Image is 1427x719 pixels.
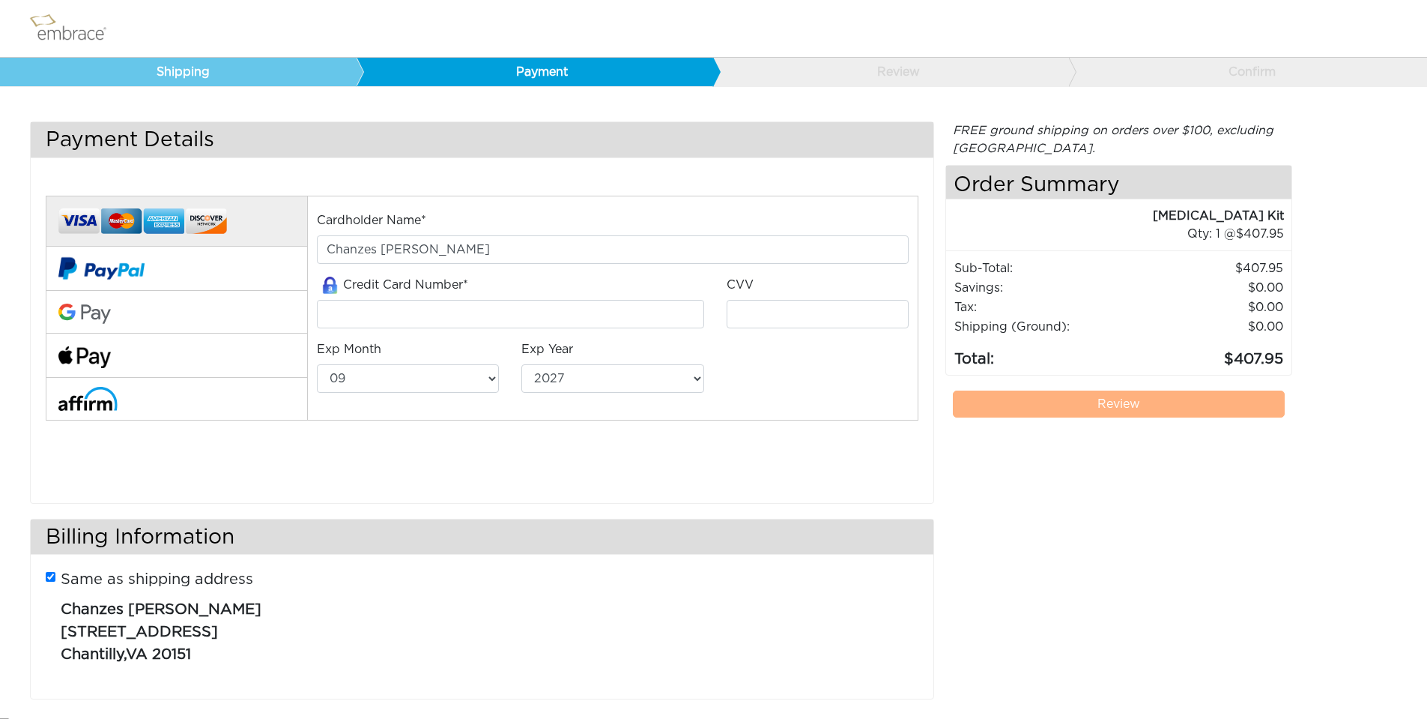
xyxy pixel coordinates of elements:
td: Total: [954,337,1136,371]
p: , [61,591,906,666]
img: credit-cards.png [58,204,227,239]
label: Exp Month [317,340,381,358]
div: [MEDICAL_DATA] Kit [946,207,1285,225]
a: Review [953,391,1285,418]
label: Same as shipping address [61,568,253,591]
a: Review [712,58,1069,86]
td: Savings : [954,278,1136,298]
span: 20151 [152,647,191,662]
td: Tax: [954,298,1136,317]
span: Chantilly [61,647,124,662]
img: paypal-v2.png [58,247,145,290]
div: FREE ground shipping on orders over $100, excluding [GEOGRAPHIC_DATA]. [945,121,1293,157]
label: Credit Card Number* [317,276,468,295]
h4: Order Summary [946,166,1292,199]
label: Exp Year [521,340,573,358]
label: Cardholder Name* [317,211,426,229]
span: Chanzes [PERSON_NAME] [61,602,261,617]
td: Sub-Total: [954,259,1136,278]
img: fullApplePay.png [58,346,111,368]
td: 407.95 [1136,259,1285,278]
a: Confirm [1068,58,1425,86]
label: CVV [727,276,754,294]
td: 407.95 [1136,337,1285,371]
td: 0.00 [1136,298,1285,317]
a: Payment [356,58,712,86]
span: 407.95 [1236,228,1284,240]
span: VA [126,647,148,662]
img: Google-Pay-Logo.svg [58,304,111,325]
td: Shipping (Ground): [954,317,1136,337]
span: [STREET_ADDRESS] [61,625,218,640]
td: $0.00 [1136,317,1285,337]
h3: Billing Information [31,520,933,555]
div: 1 @ [965,225,1285,243]
h3: Payment Details [31,122,933,157]
img: affirm-logo.svg [58,387,118,410]
img: amazon-lock.png [317,277,343,294]
td: 0.00 [1136,278,1285,298]
img: logo.png [26,10,124,47]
